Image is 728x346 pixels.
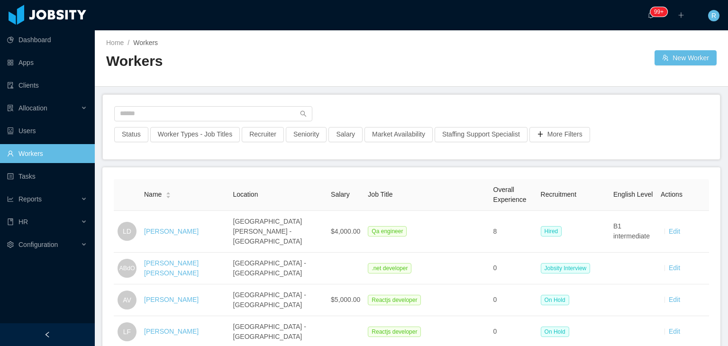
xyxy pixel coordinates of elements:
[328,127,363,142] button: Salary
[661,191,682,198] span: Actions
[127,39,129,46] span: /
[144,190,162,200] span: Name
[229,211,328,253] td: [GEOGRAPHIC_DATA][PERSON_NAME] - [GEOGRAPHIC_DATA]
[7,219,14,225] i: icon: book
[490,253,537,284] td: 0
[331,191,350,198] span: Salary
[669,328,680,335] a: Edit
[144,296,199,303] a: [PERSON_NAME]
[144,328,199,335] a: [PERSON_NAME]
[114,127,148,142] button: Status
[242,127,284,142] button: Recruiter
[18,241,58,248] span: Configuration
[493,186,527,203] span: Overall Experience
[7,241,14,248] i: icon: setting
[229,253,328,284] td: [GEOGRAPHIC_DATA] - [GEOGRAPHIC_DATA]
[286,127,327,142] button: Seniority
[7,53,87,72] a: icon: appstoreApps
[610,211,657,253] td: B1 intermediate
[229,284,328,316] td: [GEOGRAPHIC_DATA] - [GEOGRAPHIC_DATA]
[647,12,654,18] i: icon: bell
[123,291,131,310] span: AV
[7,144,87,163] a: icon: userWorkers
[368,295,421,305] span: Reactjs developer
[144,259,199,277] a: [PERSON_NAME] [PERSON_NAME]
[541,295,569,305] span: On Hold
[711,10,716,21] span: R
[669,296,680,303] a: Edit
[166,194,171,197] i: icon: caret-down
[529,127,590,142] button: icon: plusMore Filters
[669,228,680,235] a: Edit
[123,322,131,341] span: LF
[18,104,47,112] span: Allocation
[655,50,717,65] button: icon: usergroup-addNew Worker
[300,110,307,117] i: icon: search
[613,191,653,198] span: English Level
[435,127,528,142] button: Staffing Support Specialist
[368,263,411,273] span: .net developer
[669,264,680,272] a: Edit
[106,52,411,71] h2: Workers
[144,228,199,235] a: [PERSON_NAME]
[541,327,569,337] span: On Hold
[368,327,421,337] span: Reactjs developer
[119,260,135,277] span: ABdO
[7,167,87,186] a: icon: profileTasks
[364,127,433,142] button: Market Availability
[650,7,667,17] sup: 230
[7,121,87,140] a: icon: robotUsers
[133,39,158,46] span: Workers
[678,12,684,18] i: icon: plus
[541,263,591,273] span: Jobsity Interview
[7,76,87,95] a: icon: auditClients
[165,191,171,197] div: Sort
[331,296,360,303] span: $5,000.00
[7,105,14,111] i: icon: solution
[490,284,537,316] td: 0
[106,39,124,46] a: Home
[368,226,407,237] span: Qa engineer
[150,127,240,142] button: Worker Types - Job Titles
[331,228,360,235] span: $4,000.00
[18,195,42,203] span: Reports
[541,191,576,198] span: Recruitment
[123,222,131,241] span: LD
[490,211,537,253] td: 8
[368,191,392,198] span: Job Title
[541,296,573,303] a: On Hold
[541,264,594,272] a: Jobsity Interview
[233,191,258,198] span: Location
[166,191,171,194] i: icon: caret-up
[541,328,573,335] a: On Hold
[7,196,14,202] i: icon: line-chart
[541,226,562,237] span: Hired
[541,227,566,235] a: Hired
[7,30,87,49] a: icon: pie-chartDashboard
[18,218,28,226] span: HR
